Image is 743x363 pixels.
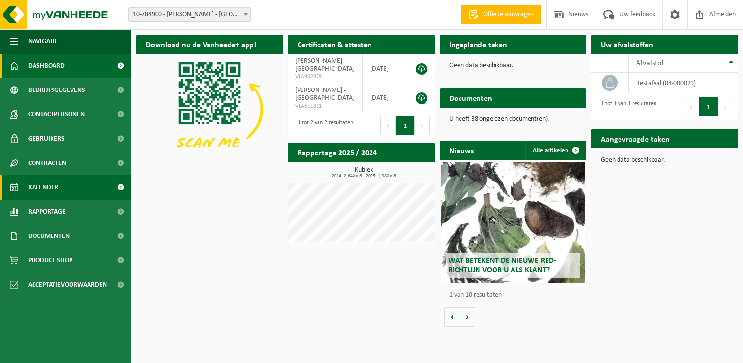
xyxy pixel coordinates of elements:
[288,35,382,54] h2: Certificaten & attesten
[448,257,556,274] span: Wat betekent de nieuwe RED-richtlijn voor u als klant?
[293,167,435,179] h3: Kubiek
[636,59,664,67] span: Afvalstof
[129,8,250,21] span: 10-784900 - XAVIER DE KOKER - GENT
[699,97,718,116] button: 1
[440,35,517,54] h2: Ingeplande taken
[596,96,656,117] div: 1 tot 1 van 1 resultaten
[28,272,107,297] span: Acceptatievoorwaarden
[449,116,577,123] p: U heeft 38 ongelezen document(en).
[295,87,354,102] span: [PERSON_NAME] - [GEOGRAPHIC_DATA]
[28,175,58,200] span: Kalender
[449,62,577,69] p: Geen data beschikbaar.
[288,143,387,162] h2: Rapportage 2025 / 2024
[363,54,406,83] td: [DATE]
[449,292,582,299] p: 1 van 10 resultaten
[28,151,66,175] span: Contracten
[28,224,70,248] span: Documenten
[460,307,475,327] button: Volgende
[28,127,65,151] span: Gebruikers
[28,200,66,224] span: Rapportage
[380,116,396,135] button: Previous
[415,116,430,135] button: Next
[362,162,434,181] a: Bekijk rapportage
[136,54,283,164] img: Download de VHEPlus App
[440,88,502,107] h2: Documenten
[481,10,536,19] span: Offerte aanvragen
[684,97,699,116] button: Previous
[28,54,65,78] span: Dashboard
[295,57,354,73] span: [PERSON_NAME] - [GEOGRAPHIC_DATA]
[28,248,72,272] span: Product Shop
[591,129,679,148] h2: Aangevraagde taken
[293,115,353,136] div: 1 tot 2 van 2 resultaten
[128,7,251,22] span: 10-784900 - XAVIER DE KOKER - GENT
[28,102,85,127] span: Contactpersonen
[591,35,663,54] h2: Uw afvalstoffen
[28,29,58,54] span: Navigatie
[444,307,460,327] button: Vorige
[295,73,355,81] span: VLA902879
[136,35,266,54] h2: Download nu de Vanheede+ app!
[363,83,406,112] td: [DATE]
[293,174,435,179] span: 2024: 2,640 m3 - 2025: 1,980 m3
[461,5,541,24] a: Offerte aanvragen
[28,78,85,102] span: Bedrijfsgegevens
[718,97,733,116] button: Next
[629,73,738,93] td: restafval (04-000029)
[295,102,355,110] span: VLA611811
[441,162,585,283] a: Wat betekent de nieuwe RED-richtlijn voor u als klant?
[525,141,585,160] a: Alle artikelen
[601,157,728,163] p: Geen data beschikbaar.
[396,116,415,135] button: 1
[440,141,483,160] h2: Nieuws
